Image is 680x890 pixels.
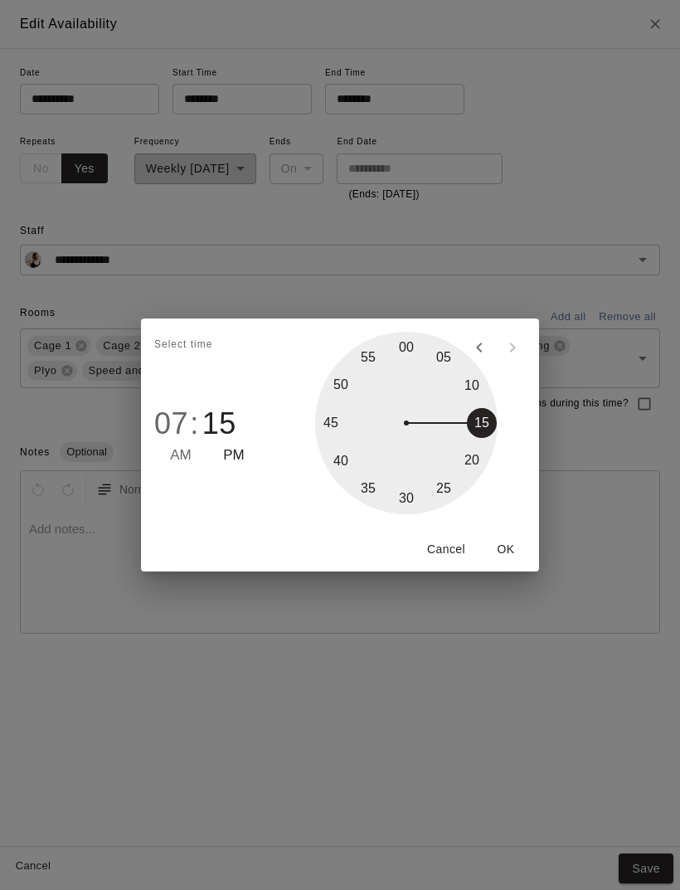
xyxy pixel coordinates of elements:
[463,331,496,364] button: open previous view
[154,332,212,358] span: Select time
[420,534,473,565] button: Cancel
[190,406,199,441] span: :
[223,445,245,467] button: PM
[170,445,192,467] button: AM
[479,534,532,565] button: OK
[202,406,236,441] button: 15
[154,406,188,441] button: 07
